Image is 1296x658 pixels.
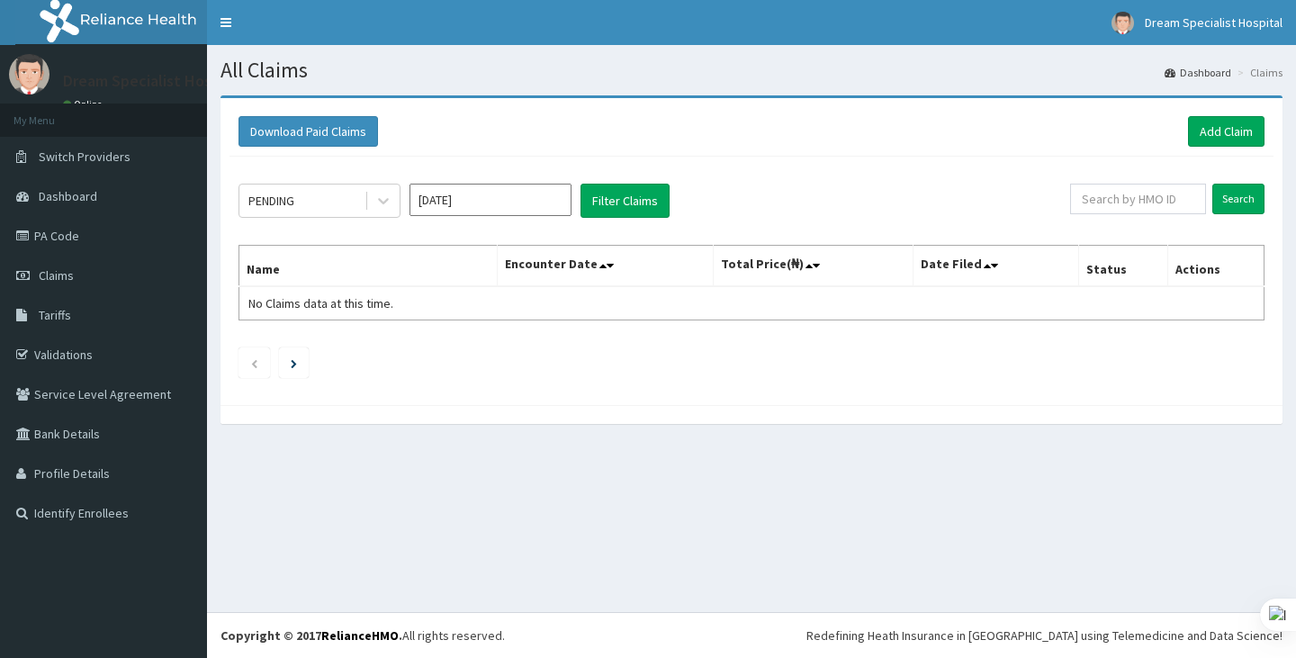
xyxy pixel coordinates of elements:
[1167,246,1264,287] th: Actions
[1188,116,1264,147] a: Add Claim
[1078,246,1167,287] th: Status
[9,54,49,95] img: User Image
[39,149,130,165] span: Switch Providers
[63,98,106,111] a: Online
[220,627,402,644] strong: Copyright © 2017 .
[239,246,498,287] th: Name
[248,192,294,210] div: PENDING
[580,184,670,218] button: Filter Claims
[250,355,258,371] a: Previous page
[1145,14,1282,31] span: Dream Specialist Hospital
[39,267,74,284] span: Claims
[806,626,1282,644] div: Redefining Heath Insurance in [GEOGRAPHIC_DATA] using Telemedicine and Data Science!
[291,355,297,371] a: Next page
[220,59,1282,82] h1: All Claims
[713,246,913,287] th: Total Price(₦)
[63,73,244,89] p: Dream Specialist Hospital
[1212,184,1264,214] input: Search
[1111,12,1134,34] img: User Image
[321,627,399,644] a: RelianceHMO
[913,246,1078,287] th: Date Filed
[1233,65,1282,80] li: Claims
[1165,65,1231,80] a: Dashboard
[248,295,393,311] span: No Claims data at this time.
[39,307,71,323] span: Tariffs
[1070,184,1206,214] input: Search by HMO ID
[409,184,571,216] input: Select Month and Year
[497,246,713,287] th: Encounter Date
[207,612,1296,658] footer: All rights reserved.
[238,116,378,147] button: Download Paid Claims
[39,188,97,204] span: Dashboard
